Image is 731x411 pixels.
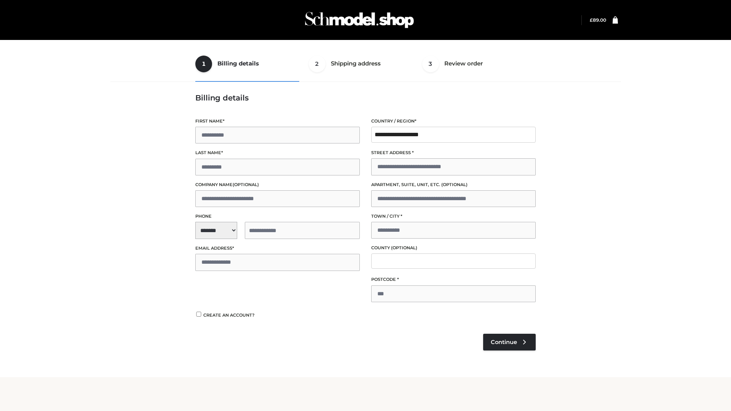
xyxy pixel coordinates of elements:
[302,5,417,35] img: Schmodel Admin 964
[233,182,259,187] span: (optional)
[590,17,593,23] span: £
[195,245,360,252] label: Email address
[195,312,202,317] input: Create an account?
[491,339,517,346] span: Continue
[590,17,606,23] bdi: 89.00
[203,312,255,318] span: Create an account?
[371,149,536,156] label: Street address
[391,245,417,250] span: (optional)
[195,118,360,125] label: First name
[371,181,536,188] label: Apartment, suite, unit, etc.
[371,118,536,125] label: Country / Region
[441,182,468,187] span: (optional)
[195,213,360,220] label: Phone
[483,334,536,350] a: Continue
[371,213,536,220] label: Town / City
[590,17,606,23] a: £89.00
[371,276,536,283] label: Postcode
[195,93,536,102] h3: Billing details
[371,244,536,252] label: County
[195,181,360,188] label: Company name
[195,149,360,156] label: Last name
